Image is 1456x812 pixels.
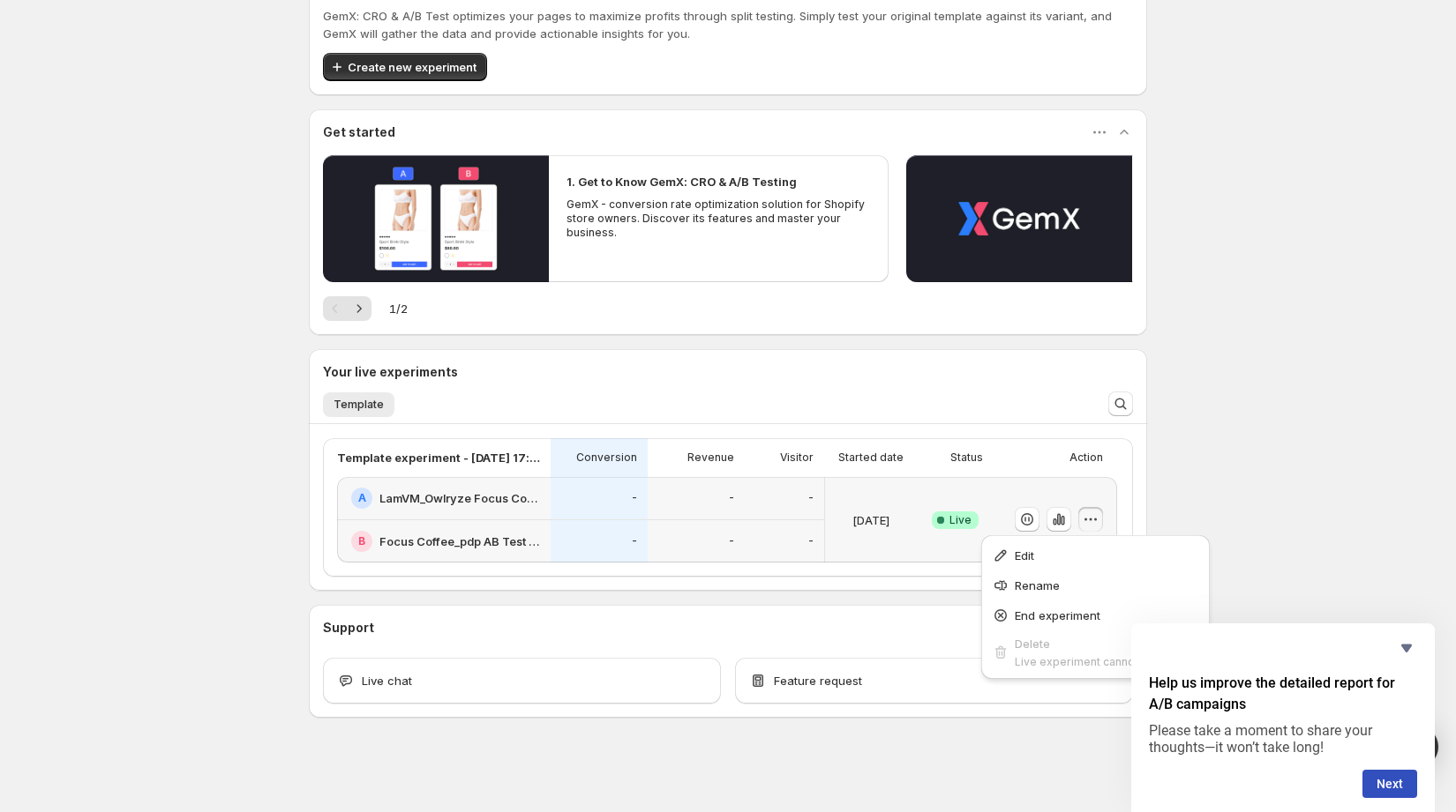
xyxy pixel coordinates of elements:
p: - [729,491,734,505]
button: Hide survey [1396,637,1417,659]
h3: Your live experiments [323,363,458,381]
h2: Help us improve the detailed report for A/B campaigns [1149,673,1417,715]
button: Next question [1362,770,1417,798]
p: GemX: CRO & A/B Test optimizes your pages to maximize profits through split testing. Simply test ... [323,7,1133,42]
p: Visitor [780,451,814,465]
span: Rename [1015,578,1060,592]
h2: LamVM_Owlryze Focus Coffee_pdp Ver3 [379,489,540,507]
p: - [632,534,637,548]
span: Live [949,513,972,527]
button: Play video [323,155,549,282]
h3: Get started [323,123,395,141]
p: - [729,534,734,548]
button: Play video [906,155,1132,282]
span: Live experiment cannot be deleted [1015,655,1199,668]
p: [DATE] [852,511,889,529]
p: - [808,491,814,505]
h2: A [358,491,366,505]
p: Started date [838,451,904,465]
p: - [632,491,637,505]
span: Live chat [362,672,412,689]
h2: B [358,534,365,548]
span: End experiment [1015,608,1100,622]
div: Delete [1015,635,1199,652]
h2: Focus Coffee_pdp AB Test Purple Theme [379,533,540,550]
p: GemX - conversion rate optimization solution for Shopify store owners. Discover its features and ... [567,197,870,240]
span: Edit [1015,548,1034,562]
span: Feature request [774,672,862,689]
span: Template [334,398,384,412]
p: Conversion [576,451,637,465]
p: Please take a moment to share your thoughts—it won’t take long! [1149,722,1417,756]
p: - [808,534,814,548]
button: Next [347,296,372,321]
h2: 1. Get to Know GemX: CRO & A/B Testing [567,173,797,190]
span: Create new experiment [348,58,477,76]
p: Template experiment - [DATE] 17:44:12 [337,449,540,466]
button: End experiment [987,600,1205,629]
span: 1 / 2 [389,300,408,317]
button: Search and filter results [1108,391,1133,416]
p: Revenue [687,451,734,465]
p: Action [1069,451,1103,465]
h3: Support [323,619,374,637]
button: Create new experiment [323,53,487,81]
button: Edit [987,540,1205,569]
button: DeleteLive experiment cannot be deleted [987,630,1205,674]
p: Status [950,451,983,465]
button: Rename [987,570,1205,599]
div: Help us improve the detailed report for A/B campaigns [1149,637,1417,798]
nav: Pagination [323,296,372,321]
